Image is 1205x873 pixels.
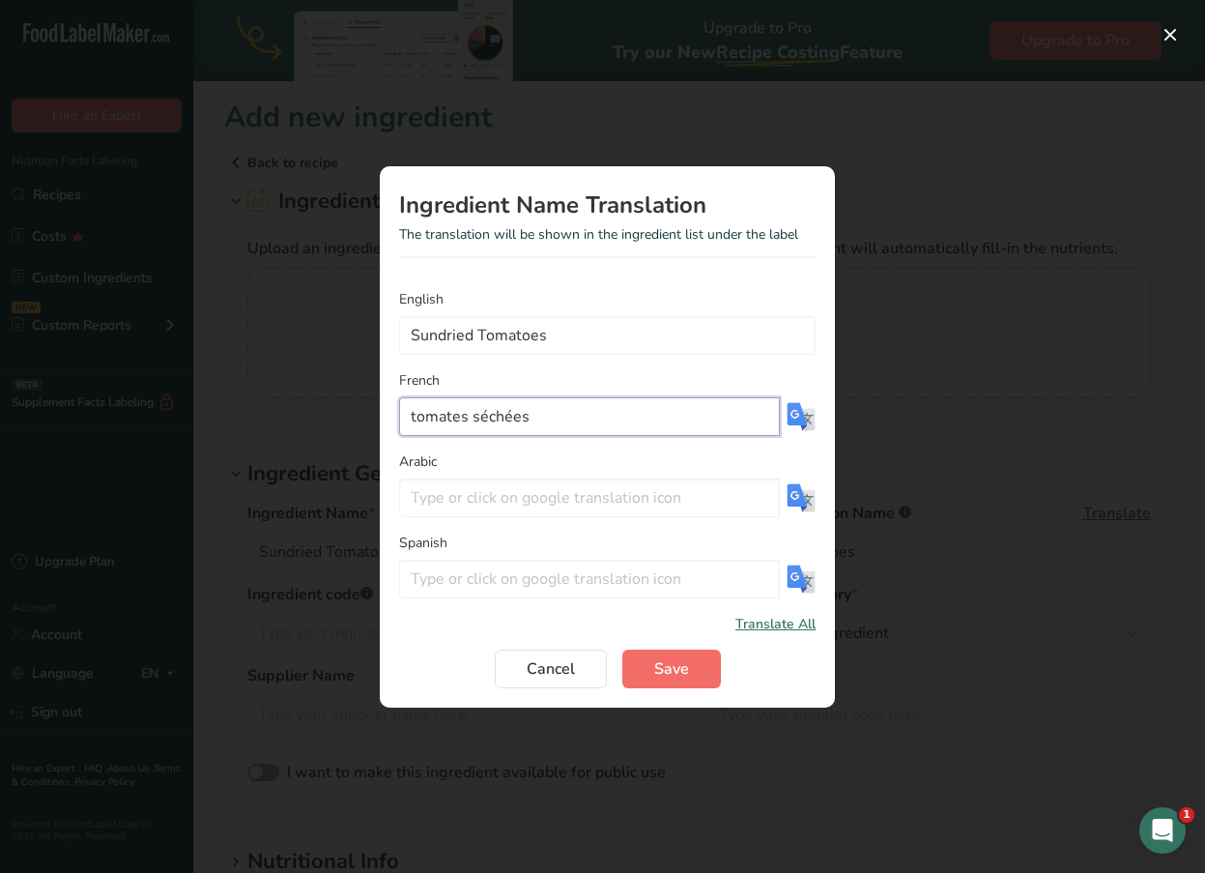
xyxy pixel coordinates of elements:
[399,224,816,245] p: The translation will be shown in the ingredient list under the label
[399,193,816,217] h1: Ingredient Name Translation
[787,402,816,431] img: Use Google translation
[399,289,816,309] label: English
[787,483,816,512] img: Use Google translation
[1139,807,1186,854] iframe: Intercom live chat
[399,533,816,553] label: Spanish
[735,614,816,634] span: Translate All
[495,650,607,688] button: Cancel
[527,657,575,681] span: Cancel
[654,657,689,681] span: Save
[399,560,780,598] input: Type or click on google translation icon
[1179,807,1194,823] span: 1
[399,370,816,391] label: French
[399,397,780,436] input: Type or click on google translation icon
[787,565,816,594] img: Use Google translation
[399,479,780,517] input: Type or click on google translation icon
[622,650,721,688] button: Save
[399,451,816,472] label: Arabic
